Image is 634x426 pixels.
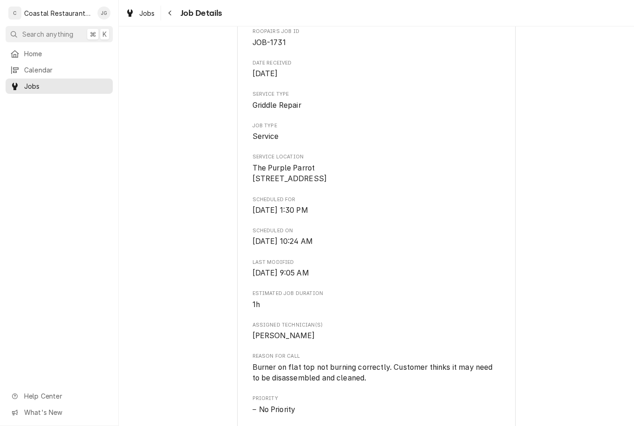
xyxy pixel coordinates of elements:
span: Last Modified [252,268,501,279]
span: Service Type [252,100,501,111]
a: Go to Help Center [6,388,113,404]
div: James Gatton's Avatar [97,7,110,20]
div: JG [97,7,110,20]
div: Date Received [252,59,501,79]
span: What's New [24,407,107,417]
span: Job Details [178,7,222,20]
span: Assigned Technician(s) [252,321,501,329]
span: Jobs [24,81,108,91]
span: Home [24,49,108,59]
div: Roopairs Job ID [252,28,501,48]
span: Service Type [252,91,501,98]
span: Date Received [252,59,501,67]
span: Help Center [24,391,107,401]
span: Scheduled For [252,205,501,216]
span: Roopairs Job ID [252,28,501,35]
span: [DATE] [252,69,278,78]
span: K [103,29,107,39]
span: Last Modified [252,259,501,266]
a: Jobs [6,79,113,94]
span: Service Location [252,163,501,184]
span: Scheduled On [252,236,501,247]
span: Estimated Job Duration [252,299,501,310]
span: Reason For Call [252,353,501,360]
span: Jobs [139,8,155,18]
div: Reason For Call [252,353,501,384]
span: Priority [252,404,501,415]
span: Reason For Call [252,362,501,384]
span: Service [252,132,279,141]
div: Job Type [252,122,501,142]
span: 1h [252,300,260,309]
span: Scheduled For [252,196,501,203]
a: Home [6,46,113,61]
span: Roopairs Job ID [252,37,501,48]
div: No Priority [252,404,501,415]
div: C [8,7,21,20]
span: Griddle Repair [252,101,301,110]
button: Search anything⌘K [6,26,113,42]
a: Go to What's New [6,405,113,420]
span: Priority [252,395,501,402]
div: Scheduled On [252,227,501,247]
div: Priority [252,395,501,415]
button: Navigate back [163,6,178,20]
div: Scheduled For [252,196,501,216]
span: ⌘ [90,29,96,39]
span: [DATE] 9:05 AM [252,269,309,277]
span: Scheduled On [252,227,501,235]
div: Service Type [252,91,501,111]
div: Coastal Restaurant Repair [24,8,92,18]
span: [PERSON_NAME] [252,331,315,340]
a: Jobs [122,6,159,21]
div: Last Modified [252,259,501,279]
span: Service Location [252,153,501,161]
span: Date Received [252,68,501,79]
div: Service Location [252,153,501,184]
div: Assigned Technician(s) [252,321,501,341]
a: Calendar [6,62,113,78]
span: The Purple Parrot [STREET_ADDRESS] [252,164,327,184]
span: Calendar [24,65,108,75]
span: Search anything [22,29,73,39]
span: JOB-1731 [252,38,286,47]
span: Estimated Job Duration [252,290,501,297]
span: [DATE] 1:30 PM [252,206,308,215]
span: Burner on flat top not burning correctly. Customer thinks it may need to be disassembled and clea... [252,363,495,383]
span: [DATE] 10:24 AM [252,237,313,246]
span: Assigned Technician(s) [252,330,501,341]
span: Job Type [252,122,501,130]
div: Estimated Job Duration [252,290,501,310]
span: Job Type [252,131,501,142]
